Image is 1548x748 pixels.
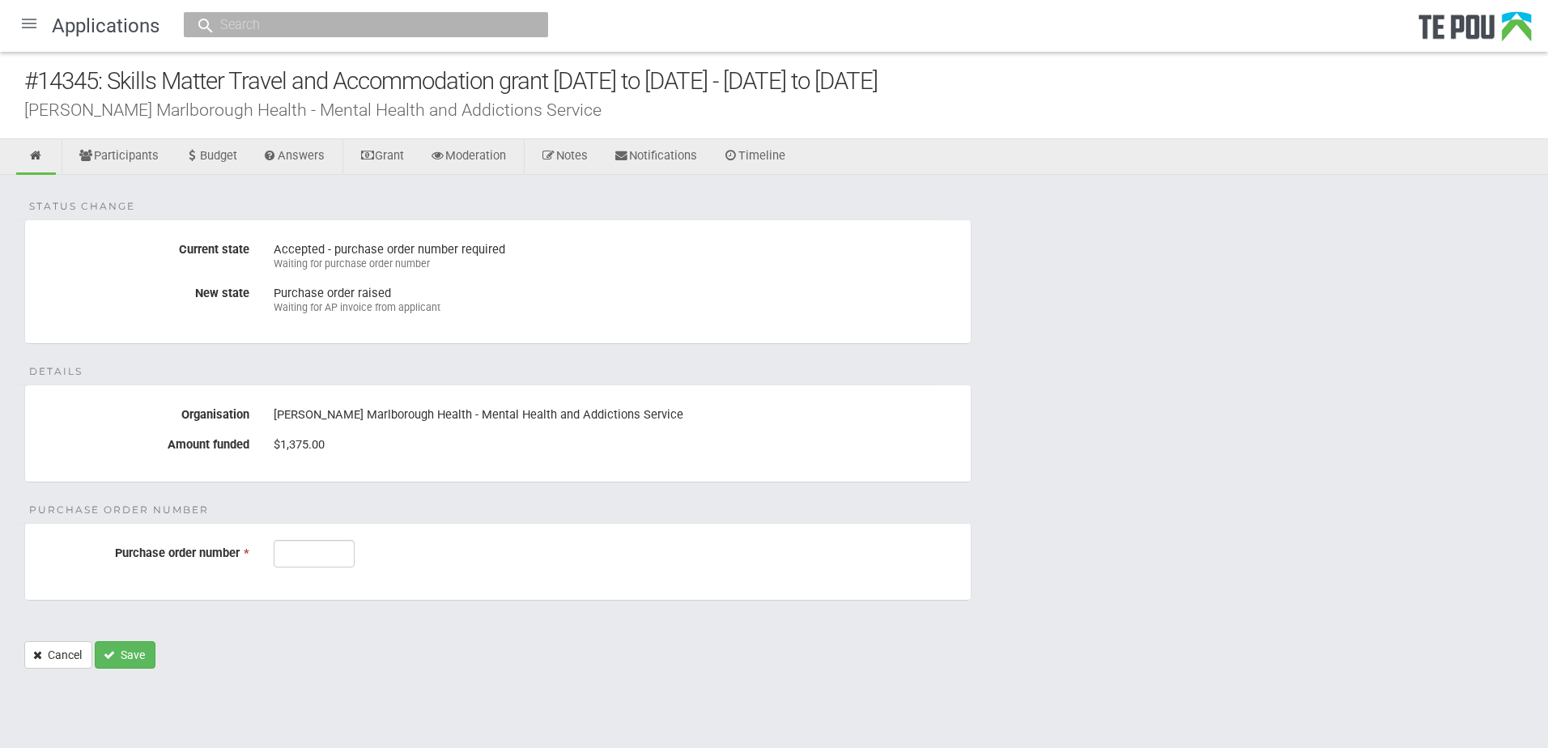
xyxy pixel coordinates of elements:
[274,431,959,459] div: $1,375.00
[602,139,709,175] a: Notifications
[251,139,338,175] a: Answers
[24,101,1548,118] div: [PERSON_NAME] Marlborough Health - Mental Health and Addictions Service
[25,431,262,452] label: Amount funded
[115,546,240,560] span: Purchase order number
[95,641,155,669] button: Save
[274,257,959,271] div: Waiting for purchase order number
[29,503,209,517] span: Purchase Order Number
[274,242,959,272] div: Accepted - purchase order number required
[25,280,262,300] label: New state
[66,139,171,175] a: Participants
[29,364,83,379] span: Details
[274,300,959,315] div: Waiting for AP invoice from applicant
[347,139,416,175] a: Grant
[25,236,262,257] label: Current state
[172,139,249,175] a: Budget
[711,139,797,175] a: Timeline
[215,16,500,33] input: Search
[274,286,959,316] div: Purchase order raised
[274,402,959,429] div: [PERSON_NAME] Marlborough Health - Mental Health and Addictions Service
[418,139,518,175] a: Moderation
[25,402,262,422] label: Organisation
[24,641,92,669] a: Cancel
[29,199,135,214] span: Status change
[24,64,1548,99] div: #14345: Skills Matter Travel and Accommodation grant [DATE] to [DATE] - [DATE] to [DATE]
[529,139,600,175] a: Notes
